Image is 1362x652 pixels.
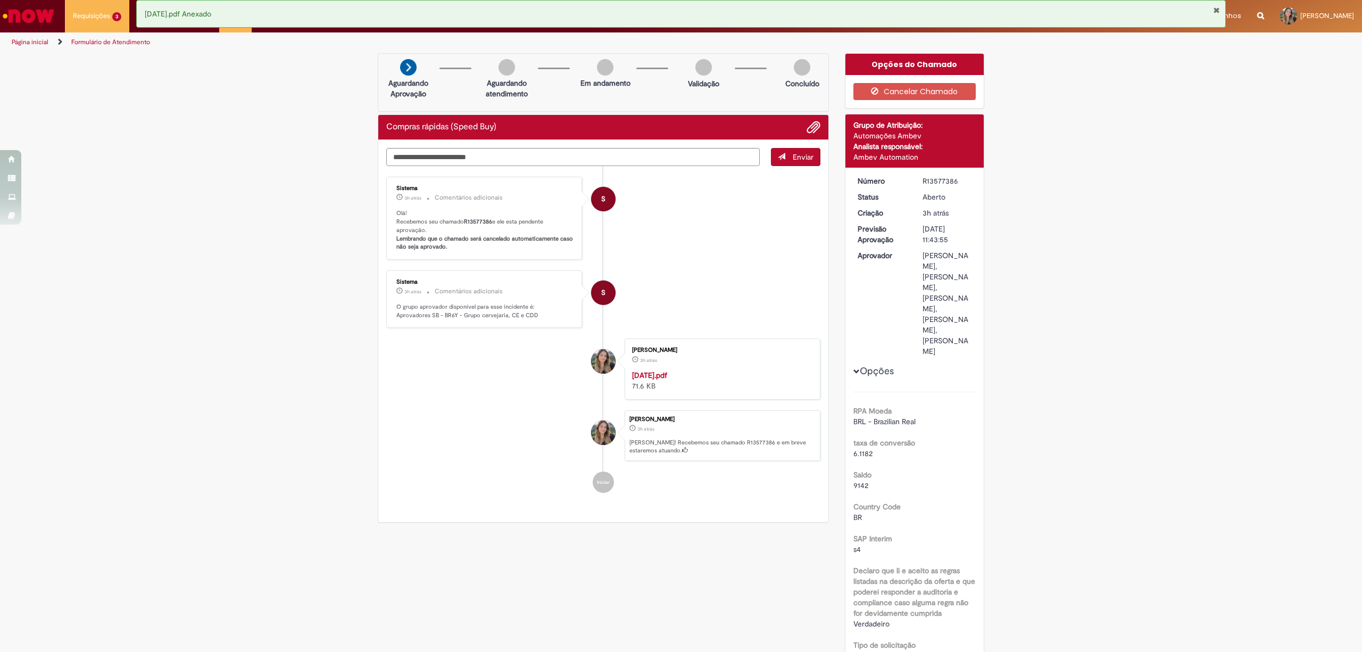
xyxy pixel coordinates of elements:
[396,185,574,192] div: Sistema
[850,192,915,202] dt: Status
[923,208,949,218] time: 29/09/2025 14:43:55
[396,209,574,251] p: Olá! Recebemos seu chamado e ele esta pendente aprovação.
[923,176,972,186] div: R13577386
[12,38,48,46] a: Página inicial
[464,218,492,226] b: R13577386
[386,166,820,504] ul: Histórico de tíquete
[853,83,976,100] button: Cancelar Chamado
[807,120,820,134] button: Adicionar anexos
[629,439,815,455] p: [PERSON_NAME]! Recebemos seu chamado R13577386 e em breve estaremos atuando.
[435,193,503,202] small: Comentários adicionais
[853,152,976,162] div: Ambev Automation
[853,619,890,629] span: Verdadeiro
[923,250,972,357] div: [PERSON_NAME], [PERSON_NAME], [PERSON_NAME], [PERSON_NAME], [PERSON_NAME]
[580,78,630,88] p: Em andamento
[850,208,915,218] dt: Criação
[1300,11,1354,20] span: [PERSON_NAME]
[112,12,121,21] span: 3
[597,59,613,76] img: img-circle-grey.png
[923,208,972,218] div: 29/09/2025 14:43:55
[404,195,421,201] span: 3h atrás
[853,513,862,522] span: BR
[499,59,515,76] img: img-circle-grey.png
[386,410,820,461] li: Ingrid Campos Silva
[853,481,868,490] span: 9142
[853,417,916,426] span: BRL - Brazilian Real
[850,224,915,245] dt: Previsão Aprovação
[1,5,56,27] img: ServiceNow
[853,130,976,141] div: Automações Ambev
[383,78,434,99] p: Aguardando Aprovação
[591,187,616,211] div: System
[396,279,574,285] div: Sistema
[591,280,616,305] div: System
[695,59,712,76] img: img-circle-grey.png
[923,224,972,245] div: [DATE] 11:43:55
[771,148,820,166] button: Enviar
[853,406,892,416] b: RPA Moeda
[632,370,667,380] a: [DATE].pdf
[8,32,900,52] ul: Trilhas de página
[632,347,809,353] div: [PERSON_NAME]
[853,544,861,554] span: s4
[923,208,949,218] span: 3h atrás
[71,38,150,46] a: Formulário de Atendimento
[629,416,815,423] div: [PERSON_NAME]
[853,470,871,480] b: Saldo
[850,176,915,186] dt: Número
[853,120,976,130] div: Grupo de Atribuição:
[793,152,813,162] span: Enviar
[435,287,503,296] small: Comentários adicionais
[640,357,657,364] span: 3h atrás
[73,11,110,21] span: Requisições
[481,78,533,99] p: Aguardando atendimento
[601,186,605,212] span: S
[850,250,915,261] dt: Aprovador
[853,502,901,511] b: Country Code
[386,122,496,132] h2: Compras rápidas (Speed Buy) Histórico de tíquete
[637,426,654,432] time: 29/09/2025 14:43:55
[1213,6,1220,14] button: Fechar Notificação
[853,438,915,448] b: taxa de conversão
[396,235,575,251] b: Lembrando que o chamado será cancelado automaticamente caso não seja aprovado.
[853,566,975,618] b: Declaro que li e aceito as regras listadas na descrição da oferta e que poderei responder a audit...
[845,54,984,75] div: Opções do Chamado
[591,420,616,445] div: Ingrid Campos Silva
[601,280,605,306] span: S
[637,426,654,432] span: 3h atrás
[404,288,421,295] span: 3h atrás
[853,141,976,152] div: Analista responsável:
[404,288,421,295] time: 29/09/2025 14:44:03
[785,78,819,89] p: Concluído
[386,148,760,167] textarea: Digite sua mensagem aqui...
[632,370,809,391] div: 71.6 KB
[396,303,574,319] p: O grupo aprovador disponível para esse incidente é: Aprovadores SB - BR6Y - Grupo cervejaria, CE ...
[400,59,417,76] img: arrow-next.png
[688,78,719,89] p: Validação
[145,9,211,19] span: [DATE].pdf Anexado
[794,59,810,76] img: img-circle-grey.png
[853,449,873,458] span: 6.1182
[591,349,616,374] div: Ingrid Campos Silva
[853,640,916,650] b: Tipo de solicitação
[853,534,892,543] b: SAP Interim
[640,357,657,364] time: 29/09/2025 14:43:49
[923,192,972,202] div: Aberto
